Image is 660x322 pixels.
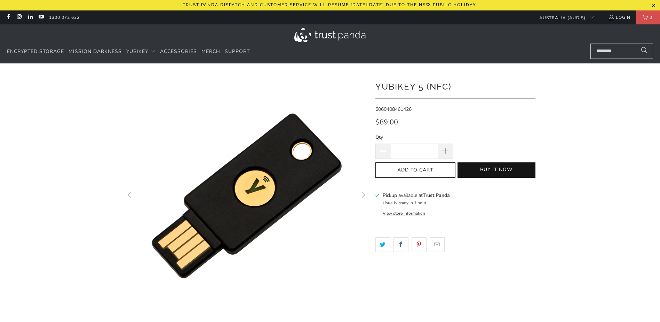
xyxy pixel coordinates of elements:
[648,10,654,24] span: 0
[7,48,64,55] span: Encrypted Storage
[590,44,653,59] input: Search...
[383,210,425,216] button: View store information
[375,79,535,93] h1: YubiKey 5 (NFC)
[160,48,197,55] span: Accessories
[5,15,11,20] a: Trust Panda Australia on Facebook
[125,74,368,318] a: YubiKey 5 (NFC) - Trust Panda
[225,48,250,55] span: Support
[375,237,390,252] a: Share this on Twitter
[225,44,250,60] a: Support
[375,106,412,113] span: 5060408461426
[458,162,535,178] button: Buy it now
[393,237,408,252] a: Share this on Facebook
[201,44,220,60] a: Merch
[183,2,477,7] p: Trust Panda dispatch and customer service will resume [DATE][DATE] due to the NSW public holiday.
[160,44,197,60] a: Accessories
[423,192,450,199] b: Trust Panda
[49,14,80,21] a: 1300 072 632
[38,15,44,20] a: Trust Panda Australia on YouTube
[125,74,136,318] button: Previous
[375,162,455,178] button: Add to Cart
[636,44,653,59] button: Search
[383,200,426,206] small: Usually ready in 1 hour
[201,48,220,55] span: Merch
[126,44,156,60] summary: YubiKey
[69,44,122,60] a: Mission Darkness
[358,74,369,318] button: Next
[69,48,122,55] span: Mission Darkness
[383,167,448,173] span: Add to Cart
[7,44,64,60] a: Encrypted Storage
[608,14,630,21] a: Login
[636,10,660,24] a: 0
[412,237,427,252] a: Share this on Pinterest
[16,15,22,20] a: Trust Panda Australia on Instagram
[7,44,250,60] nav: Translation missing: en.navigation.header.main_nav
[126,48,148,55] span: YubiKey
[534,10,594,24] button: Australia (AUD $)
[375,117,398,127] span: $89.00
[27,15,33,20] a: Trust Panda Australia on LinkedIn
[430,237,445,252] a: Email this to a friend
[383,192,450,199] h3: Pickup available at
[294,28,366,42] img: Trust Panda Australia
[375,133,453,141] label: Qty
